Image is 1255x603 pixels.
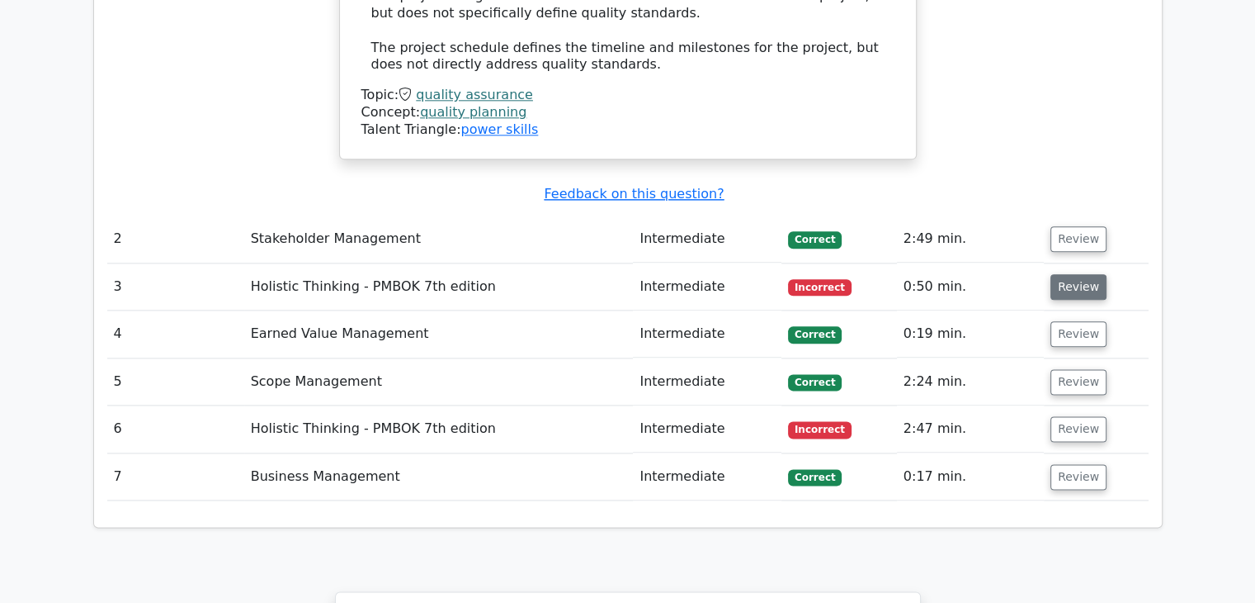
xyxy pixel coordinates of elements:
[897,358,1044,406] td: 2:24 min.
[244,406,634,453] td: Holistic Thinking - PMBOK 7th edition
[633,453,781,501] td: Intermediate
[1050,369,1106,395] button: Review
[1050,416,1106,442] button: Review
[788,279,852,296] span: Incorrect
[1050,464,1106,490] button: Review
[107,311,244,358] td: 4
[244,264,634,311] td: Holistic Thinking - PMBOK 7th edition
[416,87,533,102] a: quality assurance
[420,104,526,120] a: quality planning
[244,216,634,263] td: Stakeholder Management
[897,311,1044,358] td: 0:19 min.
[361,87,894,138] div: Talent Triangle:
[633,216,781,263] td: Intermediate
[633,264,781,311] td: Intermediate
[460,121,538,137] a: power skills
[107,406,244,453] td: 6
[788,374,842,391] span: Correct
[897,216,1044,263] td: 2:49 min.
[361,104,894,121] div: Concept:
[361,87,894,104] div: Topic:
[897,453,1044,501] td: 0:17 min.
[788,469,842,486] span: Correct
[897,406,1044,453] td: 2:47 min.
[244,358,634,406] td: Scope Management
[1050,321,1106,347] button: Review
[633,311,781,358] td: Intermediate
[1050,274,1106,300] button: Review
[107,216,244,263] td: 2
[633,358,781,406] td: Intermediate
[107,453,244,501] td: 7
[244,311,634,358] td: Earned Value Management
[107,264,244,311] td: 3
[788,231,842,248] span: Correct
[107,358,244,406] td: 5
[788,421,852,438] span: Incorrect
[788,326,842,343] span: Correct
[544,186,724,202] a: Feedback on this question?
[897,264,1044,311] td: 0:50 min.
[244,453,634,501] td: Business Management
[1050,226,1106,252] button: Review
[633,406,781,453] td: Intermediate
